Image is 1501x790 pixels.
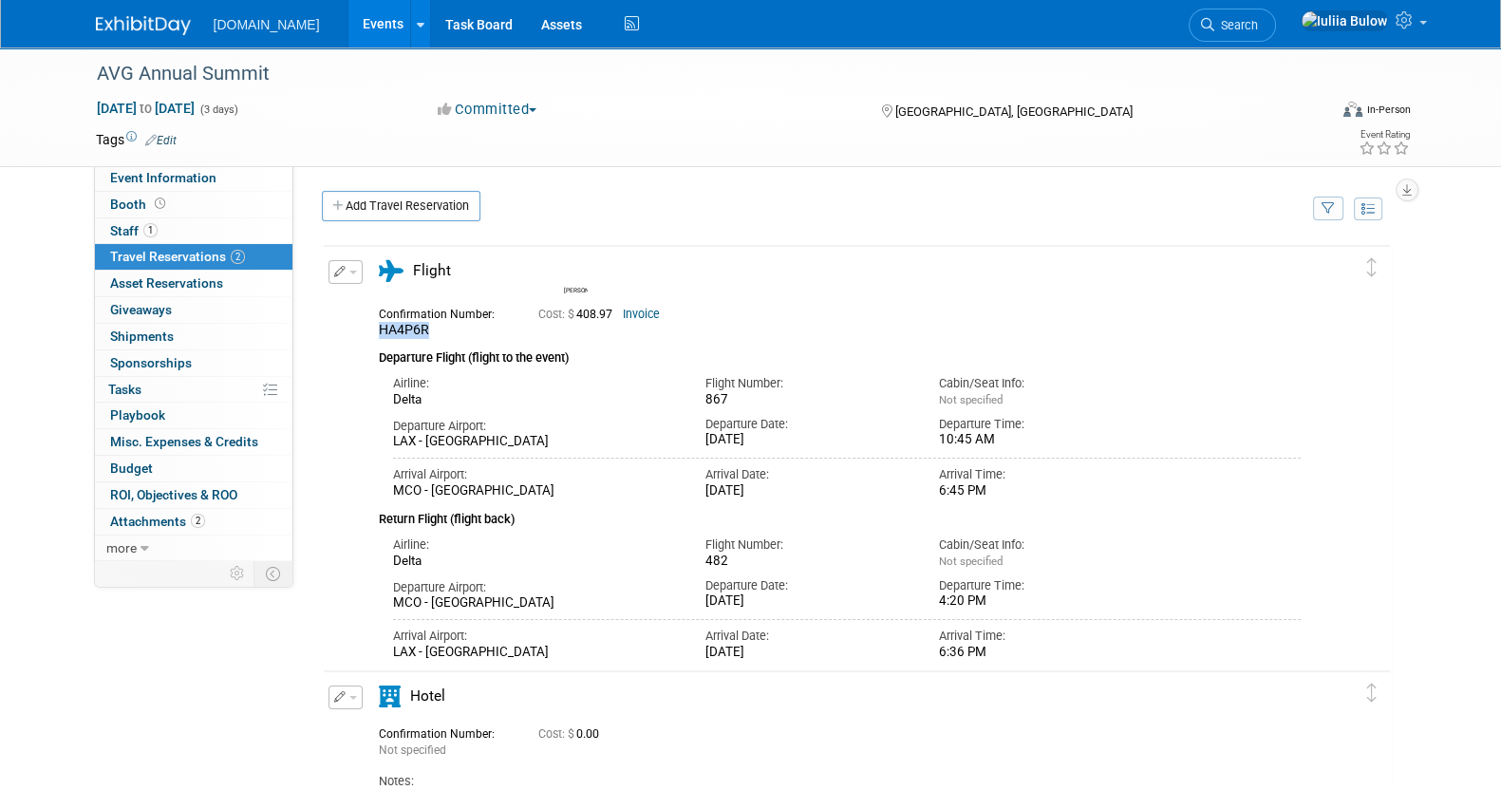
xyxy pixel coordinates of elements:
[214,17,320,32] span: [DOMAIN_NAME]
[538,308,576,321] span: Cost: $
[1367,258,1377,277] i: Click and drag to move item
[95,297,292,323] a: Giveaways
[393,418,677,435] div: Departure Airport:
[393,645,677,661] div: LAX - [GEOGRAPHIC_DATA]
[564,257,591,284] img: David Han
[939,536,1145,554] div: Cabin/Seat Info:
[95,403,292,428] a: Playbook
[253,561,292,586] td: Toggle Event Tabs
[704,577,910,594] div: Departure Date:
[95,429,292,455] a: Misc. Expenses & Credits
[1214,18,1258,32] span: Search
[95,218,292,244] a: Staff1
[1365,103,1410,117] div: In-Person
[393,628,677,645] div: Arrival Airport:
[110,275,223,291] span: Asset Reservations
[538,308,620,321] span: 408.97
[95,244,292,270] a: Travel Reservations2
[151,197,169,211] span: Booth not reserved yet
[110,170,216,185] span: Event Information
[559,257,592,294] div: David Han
[939,628,1145,645] div: Arrival Time:
[704,628,910,645] div: Arrival Date:
[379,322,429,337] span: HA4P6R
[939,555,1003,568] span: Not specified
[95,377,292,403] a: Tasks
[1322,203,1335,216] i: Filter by Traveler
[221,561,254,586] td: Personalize Event Tab Strip
[393,466,677,483] div: Arrival Airport:
[95,324,292,349] a: Shipments
[198,103,238,116] span: (3 days)
[96,100,196,117] span: [DATE] [DATE]
[379,686,401,707] i: Hotel
[1301,10,1388,31] img: Iuliia Bulow
[413,262,451,279] span: Flight
[95,192,292,217] a: Booth
[393,392,677,408] div: Delta
[110,197,169,212] span: Booth
[704,432,910,448] div: [DATE]
[1367,684,1377,703] i: Click and drag to move item
[704,645,910,661] div: [DATE]
[145,134,177,147] a: Edit
[110,249,245,264] span: Travel Reservations
[895,104,1133,119] span: [GEOGRAPHIC_DATA], [GEOGRAPHIC_DATA]
[393,483,677,499] div: MCO - [GEOGRAPHIC_DATA]
[95,271,292,296] a: Asset Reservations
[939,375,1145,392] div: Cabin/Seat Info:
[379,499,1302,529] div: Return Flight (flight back)
[106,540,137,555] span: more
[410,687,445,705] span: Hotel
[231,250,245,264] span: 2
[379,339,1302,367] div: Departure Flight (flight to the event)
[1358,130,1409,140] div: Event Rating
[939,483,1145,499] div: 6:45 PM
[704,466,910,483] div: Arrival Date:
[704,416,910,433] div: Departure Date:
[191,514,205,528] span: 2
[704,593,910,610] div: [DATE]
[95,350,292,376] a: Sponsorships
[137,101,155,116] span: to
[1215,99,1411,127] div: Event Format
[110,302,172,317] span: Giveaways
[379,743,446,757] span: Not specified
[110,329,174,344] span: Shipments
[96,16,191,35] img: ExhibitDay
[393,554,677,570] div: Delta
[322,191,480,221] a: Add Travel Reservation
[110,487,237,502] span: ROI, Objectives & ROO
[1189,9,1276,42] a: Search
[95,509,292,535] a: Attachments2
[939,645,1145,661] div: 6:36 PM
[393,595,677,611] div: MCO - [GEOGRAPHIC_DATA]
[538,727,576,741] span: Cost: $
[110,407,165,423] span: Playbook
[393,375,677,392] div: Airline:
[379,722,510,742] div: Confirmation Number:
[939,432,1145,448] div: 10:45 AM
[939,393,1003,406] span: Not specified
[704,483,910,499] div: [DATE]
[110,461,153,476] span: Budget
[108,382,141,397] span: Tasks
[939,416,1145,433] div: Departure Time:
[431,100,544,120] button: Committed
[110,223,158,238] span: Staff
[564,284,588,294] div: David Han
[704,392,910,408] div: 867
[704,375,910,392] div: Flight Number:
[379,302,510,322] div: Confirmation Number:
[623,308,660,321] a: Invoice
[393,434,677,450] div: LAX - [GEOGRAPHIC_DATA]
[393,579,677,596] div: Departure Airport:
[143,223,158,237] span: 1
[90,57,1299,91] div: AVG Annual Summit
[704,554,910,570] div: 482
[96,130,177,149] td: Tags
[379,260,403,282] i: Flight
[939,466,1145,483] div: Arrival Time:
[1343,102,1362,117] img: Format-Inperson.png
[110,434,258,449] span: Misc. Expenses & Credits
